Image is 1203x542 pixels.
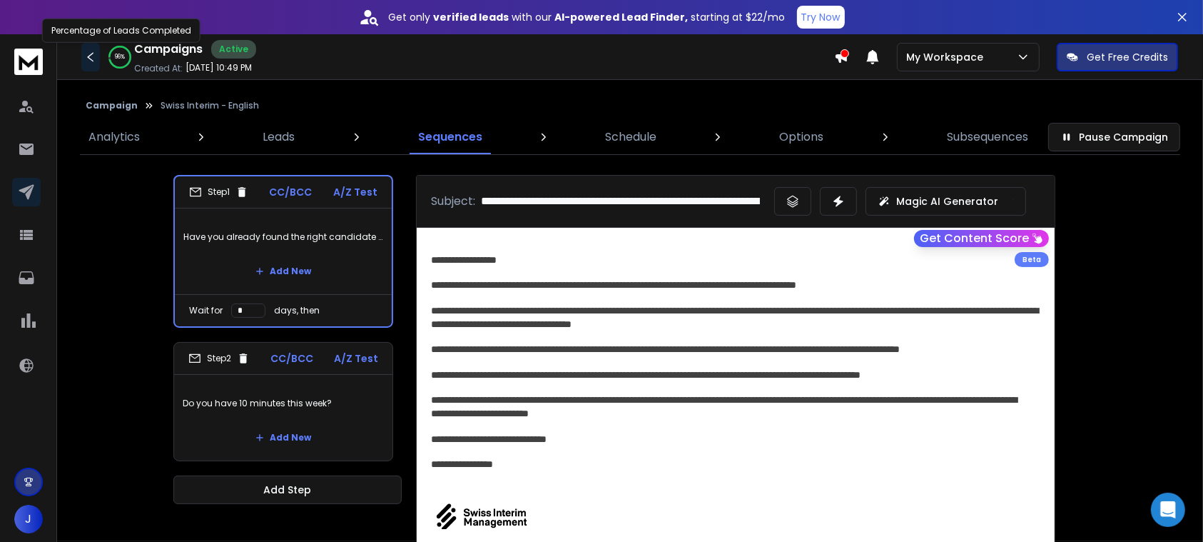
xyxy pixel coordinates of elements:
button: Magic AI Generator [866,187,1026,216]
p: Get Free Credits [1087,50,1168,64]
button: J [14,505,43,533]
p: CC/BCC [270,185,313,199]
div: Beta [1015,252,1049,267]
p: Created At: [134,63,183,74]
button: Try Now [797,6,845,29]
a: Analytics [80,120,148,154]
p: Schedule [605,129,656,146]
p: CC/BCC [270,351,313,366]
button: Add New [244,257,323,286]
p: Swiss Interim - English [161,100,259,111]
li: Step2CC/BCCA/Z TestDo you have 10 minutes this week?Add New [173,342,393,461]
p: Do you have 10 minutes this week? [183,383,384,423]
p: Have you already found the right candidate for the {{Job Opening}} position? [183,217,383,257]
div: Active [211,40,256,59]
p: Get only with our starting at $22/mo [389,10,786,24]
p: Wait for [189,305,223,316]
img: AD_4nXeGb6wfJM352ut20xDBiwdcA2vIqRmzaCnuR_MwpKtdsTsk2A2RE5viwmO4cCxkHhKoCJzpcN5znxOKMgPUyGzbWQ8oX... [431,502,531,532]
p: days, then [274,305,320,316]
div: Percentage of Leads Completed [42,19,200,43]
p: [DATE] 10:49 PM [186,62,252,74]
p: Subsequences [947,129,1028,146]
p: Analytics [88,129,140,146]
a: Schedule [597,120,665,154]
p: Sequences [418,129,482,146]
p: A/Z Test [333,185,377,199]
strong: verified leads [434,10,509,24]
div: Step 1 [189,186,248,199]
a: Subsequences [938,120,1037,154]
button: Add New [244,423,323,452]
p: Options [780,129,824,146]
p: Leads [263,129,295,146]
a: Options [771,120,833,154]
p: 96 % [115,53,125,61]
button: Get Content Score [914,230,1049,247]
a: Leads [254,120,303,154]
p: My Workspace [906,50,989,64]
p: Subject: [431,193,475,210]
p: A/Z Test [334,351,378,366]
strong: AI-powered Lead Finder, [555,10,689,24]
div: Open Intercom Messenger [1151,493,1185,527]
button: Campaign [86,100,138,111]
button: Pause Campaign [1048,123,1180,151]
p: Try Now [801,10,841,24]
div: Step 2 [188,352,250,365]
h1: Campaigns [134,41,203,58]
img: logo [14,49,43,75]
p: Magic AI Generator [896,194,998,209]
button: Get Free Credits [1057,43,1178,71]
a: Sequences [410,120,491,154]
button: Add Step [173,476,402,504]
li: Step1CC/BCCA/Z TestHave you already found the right candidate for the {{Job Opening}} position?Ad... [173,175,393,328]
